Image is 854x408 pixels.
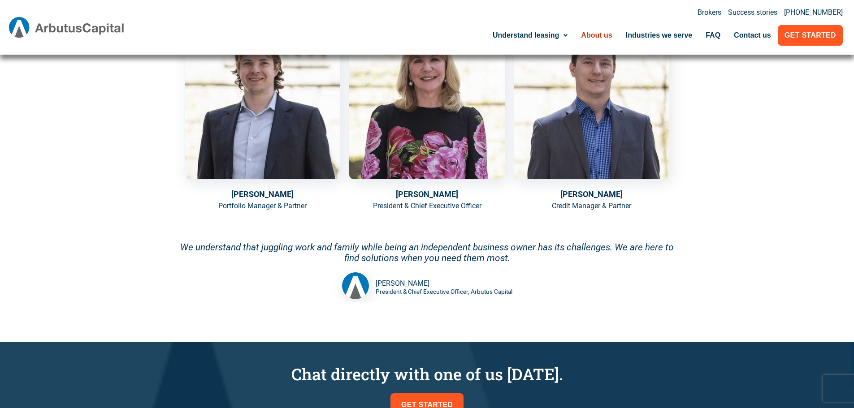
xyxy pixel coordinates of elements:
h5: [PERSON_NAME] [349,188,505,200]
h5: [PERSON_NAME] [514,188,669,200]
a: Understand leasing [486,25,574,46]
div: President & Chief Executive Officer, Arbutus Capital [376,289,512,295]
h3: Chat directly with one of us [DATE]. [176,365,678,384]
h5: [PERSON_NAME] [185,188,341,200]
a: Industries we serve [619,25,699,46]
a: FAQ [699,25,727,46]
a: Contact us [727,25,778,46]
a: About us [574,25,619,46]
div: We understand that juggling work and family while being an independent business owner has its cha... [176,242,678,263]
a: Brokers [698,9,721,16]
a: Success stories [728,9,777,16]
p: President & Chief Executive Officer [349,201,505,211]
div: [PERSON_NAME] [376,278,512,289]
p: Credit Manager & Partner [514,201,669,211]
a: Get Started [778,25,843,46]
a: [PHONE_NUMBER] [784,9,843,16]
p: Portfolio Manager & Partner [185,201,341,211]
